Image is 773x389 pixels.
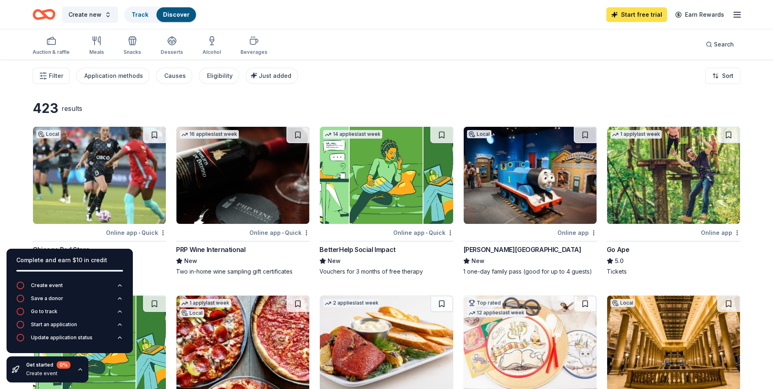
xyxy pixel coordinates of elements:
a: Image for Kohl Children's MuseumLocalOnline app[PERSON_NAME][GEOGRAPHIC_DATA]New1 one-day family ... [463,126,597,276]
div: 2 applies last week [323,299,380,307]
div: Meals [89,49,104,55]
img: Image for PRP Wine International [176,127,309,224]
span: 5.0 [615,256,623,266]
div: BetterHelp Social Impact [319,245,395,254]
span: Just added [259,72,291,79]
a: Image for PRP Wine International16 applieslast weekOnline app•QuickPRP Wine InternationalNewTwo i... [176,126,310,276]
div: Online app Quick [249,228,310,238]
img: Image for Go Ape [607,127,740,224]
div: Online app [557,228,597,238]
div: PRP Wine International [176,245,245,254]
div: Update application status [31,334,92,341]
div: Go Ape [607,245,630,254]
div: Vouchers for 3 months of free therapy [319,267,453,276]
span: Create new [68,10,101,20]
span: • [426,230,427,236]
div: Local [467,130,491,138]
button: Start an application [16,320,123,334]
button: Filter [33,68,70,84]
div: 1 one-day family pass (good for up to 4 guests) [463,267,597,276]
div: Local [610,299,635,307]
div: Two in-home wine sampling gift certificates [176,267,310,276]
div: 1 apply last week [610,130,662,139]
a: Image for Chicago Red StarsLocalOnline app•QuickChicago Red StarsNewTicket(s) [33,126,166,276]
button: Create event [16,281,123,294]
div: Online app Quick [393,228,454,238]
button: Snacks [123,33,141,60]
div: 14 applies last week [323,130,382,139]
div: Create event [26,370,70,377]
a: Discover [163,11,189,18]
div: Eligibility [207,71,233,81]
div: 16 applies last week [180,130,239,139]
div: Local [36,130,61,138]
button: Update application status [16,334,123,347]
button: Beverages [240,33,267,60]
div: Desserts [161,49,183,55]
span: Sort [722,71,733,81]
button: Save a donor [16,294,123,307]
div: [PERSON_NAME][GEOGRAPHIC_DATA] [463,245,581,254]
button: Desserts [161,33,183,60]
span: Search [714,40,734,49]
div: Online app Quick [106,228,166,238]
a: Track [132,11,148,18]
a: Image for BetterHelp Social Impact14 applieslast weekOnline app•QuickBetterHelp Social ImpactNewV... [319,126,453,276]
a: Home [33,5,55,24]
span: New [184,256,197,266]
div: 1 apply last week [180,299,231,307]
div: Top rated [467,299,502,307]
img: Image for Chicago Red Stars [33,127,166,224]
div: Alcohol [203,49,221,55]
button: Just added [246,68,298,84]
button: Eligibility [199,68,239,84]
div: results [62,104,82,113]
div: Create event [31,282,63,289]
button: Create new [62,7,118,23]
span: • [282,230,284,236]
span: Filter [49,71,63,81]
button: Go to track [16,307,123,320]
div: Online app [701,228,740,238]
img: Image for Kohl Children's Museum [464,127,597,224]
a: Earn Rewards [670,7,729,22]
div: Go to track [31,308,57,315]
div: Beverages [240,49,267,55]
button: Alcohol [203,33,221,60]
button: Causes [156,68,192,84]
a: Image for Go Ape1 applylast weekOnline appGo Ape5.0Tickets [607,126,740,276]
button: Auction & raffle [33,33,70,60]
div: Get started [26,361,70,369]
div: Start an application [31,321,77,328]
img: Image for BetterHelp Social Impact [320,127,453,224]
button: Sort [705,68,740,84]
button: TrackDiscover [124,7,197,23]
div: Application methods [84,71,143,81]
div: 423 [33,100,58,117]
div: Local [180,309,204,317]
div: Save a donor [31,295,63,302]
div: 12 applies last week [467,309,526,317]
div: 0 % [57,361,70,369]
div: Tickets [607,267,740,276]
div: Auction & raffle [33,49,70,55]
button: Application methods [76,68,150,84]
span: New [471,256,485,266]
button: Meals [89,33,104,60]
button: Search [699,36,740,53]
div: Complete and earn $10 in credit [16,255,123,265]
span: • [139,230,140,236]
span: New [328,256,341,266]
div: Causes [164,71,186,81]
a: Start free trial [606,7,667,22]
div: Snacks [123,49,141,55]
